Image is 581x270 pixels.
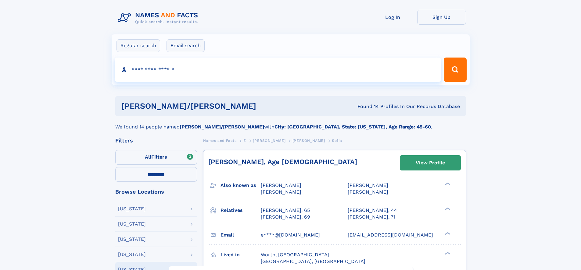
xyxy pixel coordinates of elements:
[261,214,310,220] a: [PERSON_NAME], 69
[121,102,307,110] h1: [PERSON_NAME]/[PERSON_NAME]
[118,237,146,242] div: [US_STATE]
[443,182,451,186] div: ❯
[261,207,310,214] a: [PERSON_NAME], 65
[443,231,451,235] div: ❯
[274,124,431,130] b: City: [GEOGRAPHIC_DATA], State: [US_STATE], Age Range: 45-60
[180,124,264,130] b: [PERSON_NAME]/[PERSON_NAME]
[348,189,388,195] span: [PERSON_NAME]
[115,58,441,82] input: search input
[221,205,261,216] h3: Relatives
[243,137,246,144] a: E
[348,207,397,214] a: [PERSON_NAME], 44
[444,58,466,82] button: Search Button
[167,39,205,52] label: Email search
[115,189,197,195] div: Browse Locations
[118,206,146,211] div: [US_STATE]
[292,139,325,143] span: [PERSON_NAME]
[443,251,451,255] div: ❯
[368,10,417,25] a: Log In
[203,137,237,144] a: Names and Facts
[221,180,261,191] h3: Also known as
[253,139,285,143] span: [PERSON_NAME]
[221,230,261,240] h3: Email
[208,158,357,166] a: [PERSON_NAME], Age [DEMOGRAPHIC_DATA]
[115,150,197,165] label: Filters
[115,138,197,143] div: Filters
[400,156,461,170] a: View Profile
[261,182,301,188] span: [PERSON_NAME]
[348,232,433,238] span: [EMAIL_ADDRESS][DOMAIN_NAME]
[221,250,261,260] h3: Lived in
[261,258,365,264] span: [GEOGRAPHIC_DATA], [GEOGRAPHIC_DATA]
[348,214,395,220] a: [PERSON_NAME], 71
[348,182,388,188] span: [PERSON_NAME]
[261,189,301,195] span: [PERSON_NAME]
[253,137,285,144] a: [PERSON_NAME]
[443,207,451,211] div: ❯
[292,137,325,144] a: [PERSON_NAME]
[118,252,146,257] div: [US_STATE]
[417,10,466,25] a: Sign Up
[145,154,151,160] span: All
[243,139,246,143] span: E
[115,10,203,26] img: Logo Names and Facts
[261,252,329,258] span: Worth, [GEOGRAPHIC_DATA]
[332,139,342,143] span: Sofia
[117,39,160,52] label: Regular search
[416,156,445,170] div: View Profile
[118,222,146,226] div: [US_STATE]
[307,103,460,110] div: Found 14 Profiles In Our Records Database
[115,116,466,131] div: We found 14 people named with .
